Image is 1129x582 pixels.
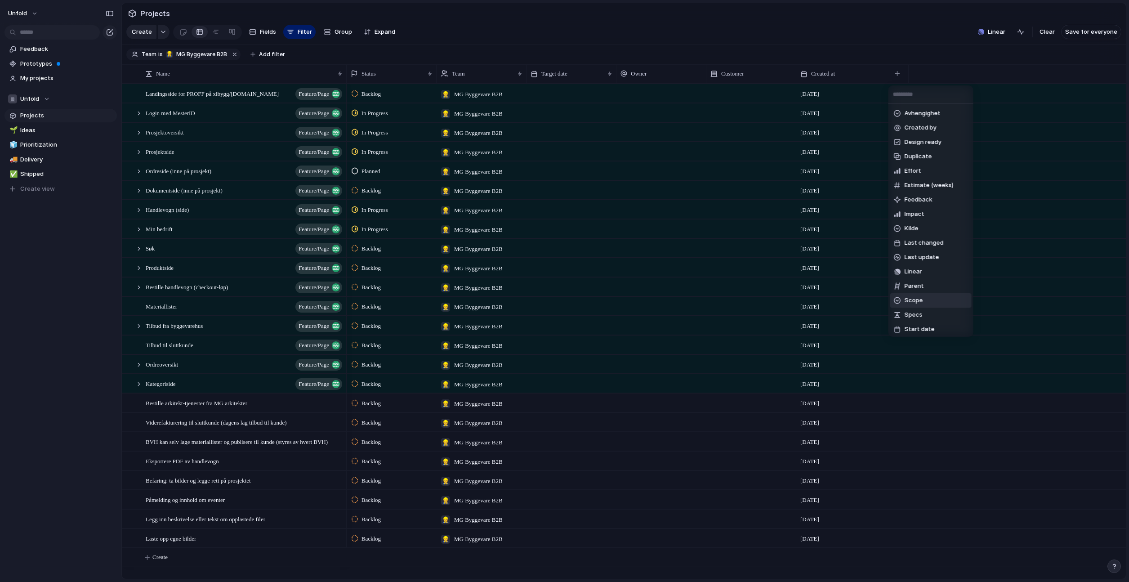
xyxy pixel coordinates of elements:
[905,238,944,247] span: Last changed
[905,138,942,147] span: Design ready
[905,109,941,118] span: Avhengighet
[905,152,932,161] span: Duplicate
[905,181,954,190] span: Estimate (weeks)
[905,123,937,132] span: Created by
[905,296,923,305] span: Scope
[905,325,935,334] span: Start date
[905,210,924,219] span: Impact
[905,282,924,291] span: Parent
[905,166,921,175] span: Effort
[905,310,923,319] span: Specs
[905,195,933,204] span: Feedback
[905,224,919,233] span: Kilde
[905,253,939,262] span: Last update
[905,267,922,276] span: Linear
